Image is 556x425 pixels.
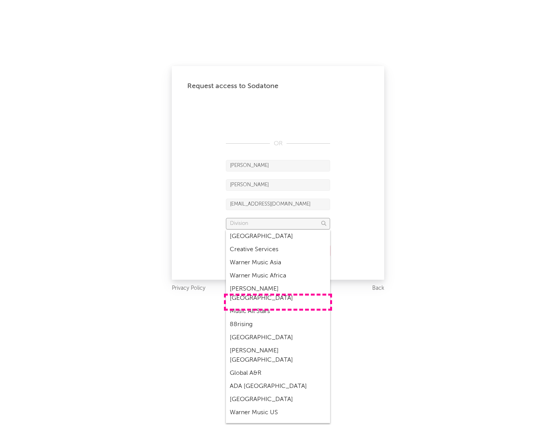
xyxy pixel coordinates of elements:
[226,269,330,282] div: Warner Music Africa
[226,139,330,148] div: OR
[226,406,330,419] div: Warner Music US
[226,305,330,318] div: Music All Stars
[226,344,330,367] div: [PERSON_NAME] [GEOGRAPHIC_DATA]
[226,179,330,191] input: Last Name
[226,218,330,229] input: Division
[226,380,330,393] div: ADA [GEOGRAPHIC_DATA]
[226,243,330,256] div: Creative Services
[226,318,330,331] div: 88rising
[226,393,330,406] div: [GEOGRAPHIC_DATA]
[226,331,330,344] div: [GEOGRAPHIC_DATA]
[226,199,330,210] input: Email
[172,284,205,293] a: Privacy Policy
[226,367,330,380] div: Global A&R
[187,82,369,91] div: Request access to Sodatone
[226,230,330,243] div: [GEOGRAPHIC_DATA]
[226,160,330,172] input: First Name
[372,284,384,293] a: Back
[226,256,330,269] div: Warner Music Asia
[226,282,330,305] div: [PERSON_NAME] [GEOGRAPHIC_DATA]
